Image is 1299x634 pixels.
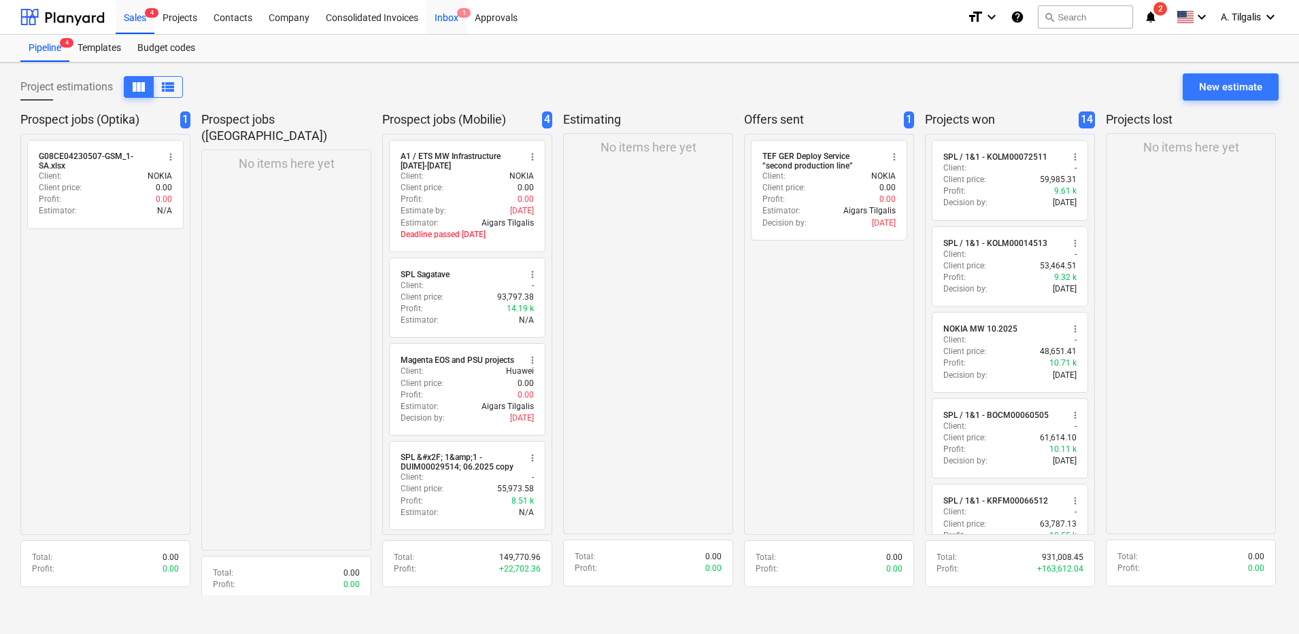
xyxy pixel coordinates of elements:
p: Huawei [506,366,534,377]
p: Profit : [575,563,597,574]
p: Estimator : [401,507,439,518]
p: - [1075,334,1077,346]
p: Profit : [943,272,966,283]
p: Profit : [401,495,423,507]
p: Total : [1117,551,1138,563]
div: SPL / 1&1 - KOLM00072511 [943,152,1047,162]
p: Aigars Tilgalis [843,205,896,217]
span: more_vert [1070,238,1081,249]
p: NOKIA [509,171,534,182]
p: 0.00 [879,194,896,205]
span: more_vert [889,152,900,162]
p: Total : [756,552,776,563]
p: - [532,472,534,483]
span: more_vert [1070,410,1081,421]
p: Profit : [943,444,966,455]
a: Budget codes [129,35,203,62]
p: Profit : [762,194,785,205]
span: A. Tilgalis [1221,12,1261,22]
span: 4 [542,111,552,128]
i: keyboard_arrow_down [983,9,1000,25]
p: Estimating [563,111,728,128]
p: Estimator : [401,401,439,412]
p: 14.19 k [507,303,534,315]
span: View as columns [160,79,176,95]
span: search [1044,12,1055,22]
p: + 22,702.36 [499,563,541,575]
p: Client price : [943,260,986,272]
div: Project estimations [20,76,183,98]
p: - [1075,421,1077,432]
p: 0.00 [163,563,179,575]
span: 1 [904,111,914,128]
p: Decision by : [943,455,988,467]
p: Estimator : [401,315,439,326]
p: 0.00 [1248,563,1264,574]
div: TEF GER Deploy Service “second production line” [762,152,881,171]
div: G08CE04230507-GSM_1-SA.xlsx [39,152,157,171]
p: Client : [401,171,424,182]
p: Total : [575,551,595,563]
p: + 163,612.04 [1037,563,1083,575]
p: [DATE] [510,412,534,424]
p: N/A [157,205,172,217]
p: Profit : [943,530,966,542]
p: 63,787.13 [1040,518,1077,530]
p: Prospect jobs ([GEOGRAPHIC_DATA]) [201,111,366,144]
span: more_vert [527,355,538,366]
p: 93,797.38 [497,292,534,303]
p: Profit : [943,186,966,197]
p: [DATE] [1053,283,1077,295]
a: Pipeline4 [20,35,69,62]
p: NOKIA [148,171,172,182]
p: [DATE] [872,217,896,229]
p: Total : [937,552,957,563]
i: Knowledge base [1011,9,1024,25]
p: Decision by : [401,412,445,424]
p: Decision by : [943,283,988,295]
div: New estimate [1199,78,1262,96]
a: Templates [69,35,129,62]
p: 8.51 k [511,495,534,507]
p: Deadline passed [DATE] [401,229,534,241]
p: 59,985.31 [1040,174,1077,186]
p: Profit : [32,563,54,575]
i: keyboard_arrow_down [1262,9,1279,25]
p: Client : [943,334,966,346]
div: SPL Sagatave [401,269,450,280]
p: 9.32 k [1054,272,1077,283]
div: NOKIA MW 10.2025 [943,323,1017,334]
span: more_vert [1070,495,1081,506]
p: - [532,280,534,292]
div: SPL / 1&1 - BOCM00060505 [943,410,1049,421]
p: Profit : [394,563,416,575]
p: Profit : [213,579,235,591]
div: SPL / 1&1 - KRFM00066512 [943,495,1048,506]
p: - [1075,506,1077,518]
p: Client price : [401,182,443,194]
p: No items here yet [239,156,335,172]
p: Client : [401,472,424,483]
p: Decision by : [943,197,988,209]
p: 0.00 [156,194,172,205]
p: Decision by : [943,370,988,381]
p: Client price : [401,483,443,495]
p: Estimator : [762,205,800,217]
span: 4 [60,38,73,48]
p: 0.00 [518,389,534,401]
span: more_vert [527,269,538,280]
span: View as columns [131,79,147,95]
p: 10.55 k [1049,530,1077,542]
p: 9.61 k [1054,186,1077,197]
p: Prospect jobs (Mobilie) [382,111,537,128]
p: Prospect jobs (Optika) [20,111,175,128]
p: Client price : [943,346,986,357]
p: Client : [401,366,424,377]
p: N/A [519,507,534,518]
p: Client : [39,171,62,182]
span: 1 [457,8,471,18]
p: Projects won [925,111,1073,128]
p: Client : [943,162,966,174]
p: 10.11 k [1049,444,1077,455]
p: Total : [213,567,233,579]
